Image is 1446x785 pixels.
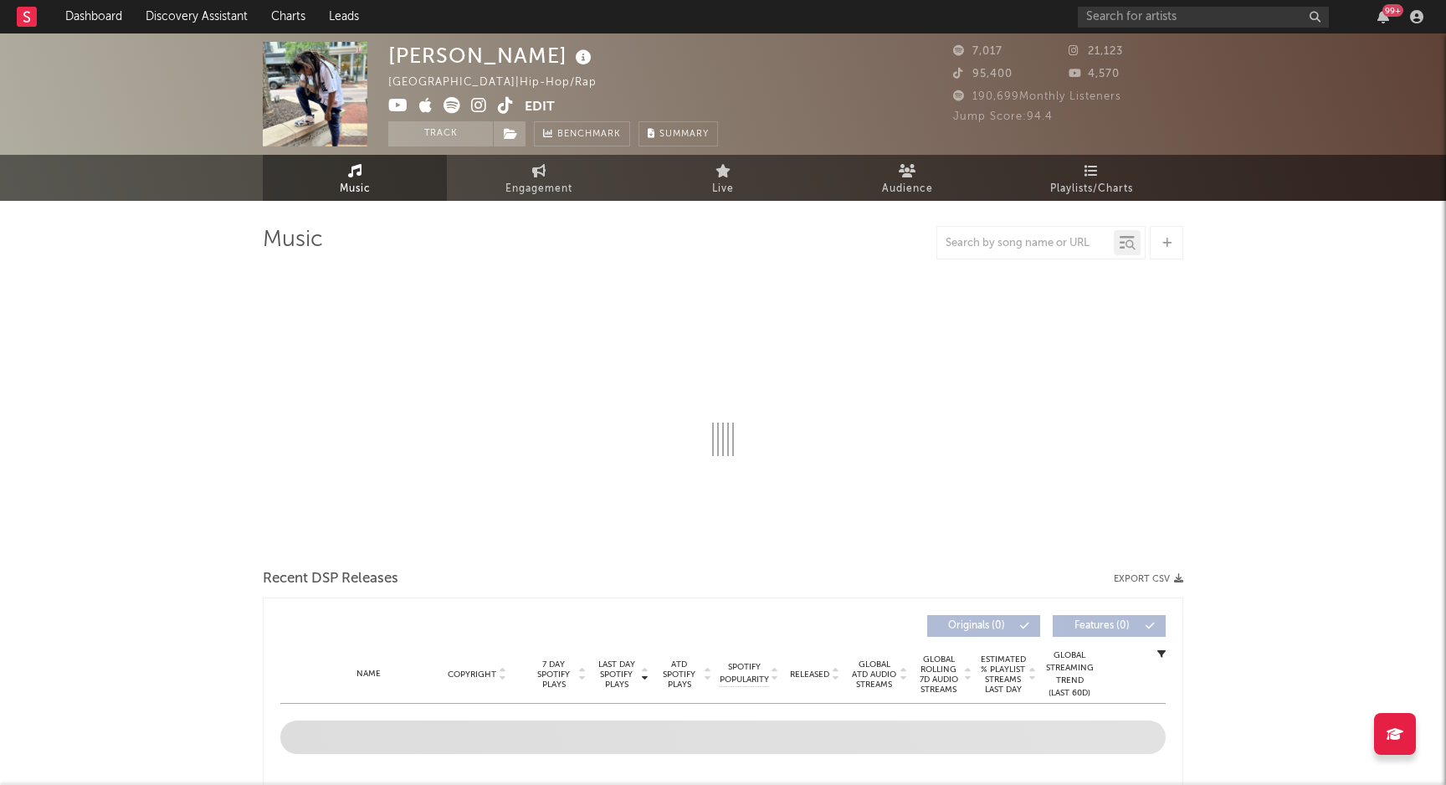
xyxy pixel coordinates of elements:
[388,121,493,146] button: Track
[938,621,1015,631] span: Originals ( 0 )
[937,237,1114,250] input: Search by song name or URL
[980,654,1026,695] span: Estimated % Playlist Streams Last Day
[1053,615,1166,637] button: Features(0)
[1069,69,1120,80] span: 4,570
[953,46,1002,57] span: 7,017
[1050,179,1133,199] span: Playlists/Charts
[388,42,596,69] div: [PERSON_NAME]
[657,659,701,690] span: ATD Spotify Plays
[953,69,1013,80] span: 95,400
[851,659,897,690] span: Global ATD Audio Streams
[720,661,769,686] span: Spotify Popularity
[638,121,718,146] button: Summary
[447,155,631,201] a: Engagement
[1114,574,1183,584] button: Export CSV
[953,111,1053,122] span: Jump Score: 94.4
[534,121,630,146] a: Benchmark
[505,179,572,199] span: Engagement
[1064,621,1141,631] span: Features ( 0 )
[631,155,815,201] a: Live
[915,654,961,695] span: Global Rolling 7D Audio Streams
[659,130,709,139] span: Summary
[263,569,398,589] span: Recent DSP Releases
[314,668,423,680] div: Name
[1069,46,1123,57] span: 21,123
[531,659,576,690] span: 7 Day Spotify Plays
[1377,10,1389,23] button: 99+
[712,179,734,199] span: Live
[882,179,933,199] span: Audience
[557,125,621,145] span: Benchmark
[953,91,1121,102] span: 190,699 Monthly Listeners
[1382,4,1403,17] div: 99 +
[388,73,616,93] div: [GEOGRAPHIC_DATA] | Hip-Hop/Rap
[999,155,1183,201] a: Playlists/Charts
[340,179,371,199] span: Music
[927,615,1040,637] button: Originals(0)
[1044,649,1095,700] div: Global Streaming Trend (Last 60D)
[1078,7,1329,28] input: Search for artists
[525,97,555,118] button: Edit
[790,670,829,680] span: Released
[815,155,999,201] a: Audience
[263,155,447,201] a: Music
[594,659,638,690] span: Last Day Spotify Plays
[448,670,496,680] span: Copyright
